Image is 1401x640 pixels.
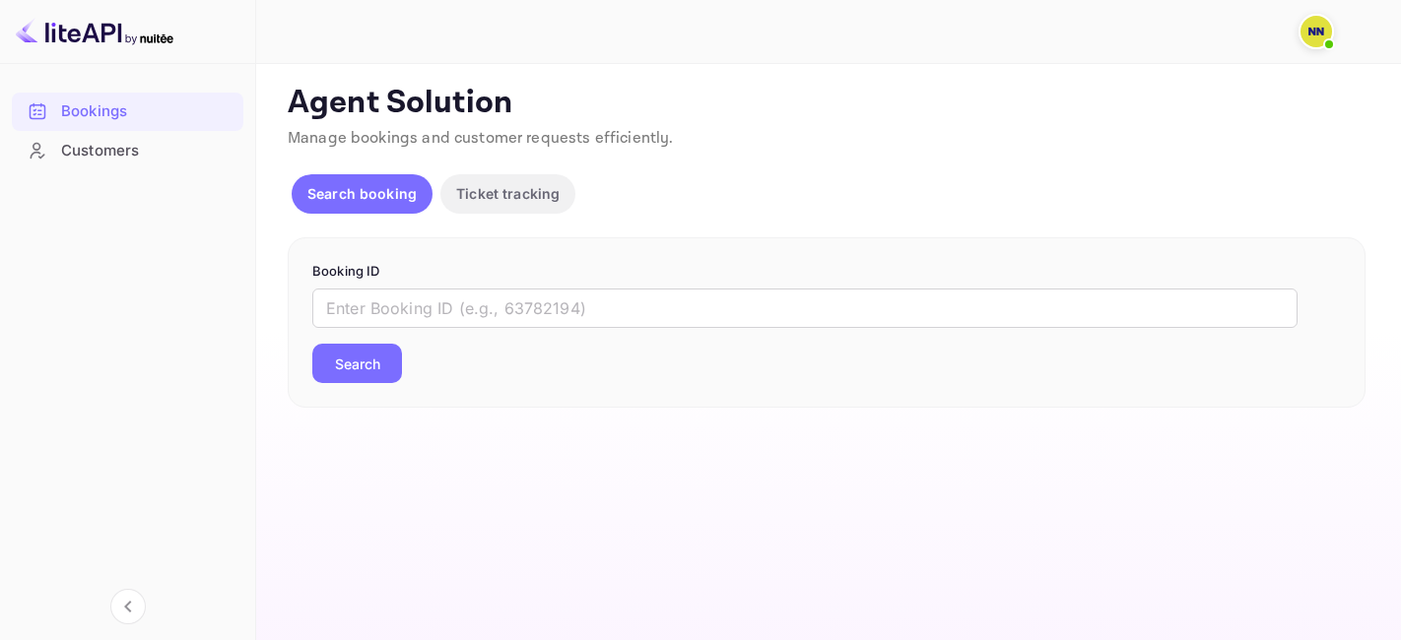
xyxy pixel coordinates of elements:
a: Customers [12,132,243,168]
p: Agent Solution [288,84,1366,123]
button: Collapse navigation [110,589,146,624]
input: Enter Booking ID (e.g., 63782194) [312,288,1298,328]
img: N/A N/A [1301,16,1332,47]
p: Ticket tracking [456,183,560,204]
button: Search [312,344,402,383]
img: LiteAPI logo [16,16,173,47]
a: Bookings [12,93,243,129]
div: Customers [12,132,243,170]
span: Manage bookings and customer requests efficiently. [288,128,674,149]
p: Booking ID [312,262,1341,282]
div: Bookings [61,100,233,123]
p: Search booking [307,183,417,204]
div: Customers [61,140,233,162]
div: Bookings [12,93,243,131]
